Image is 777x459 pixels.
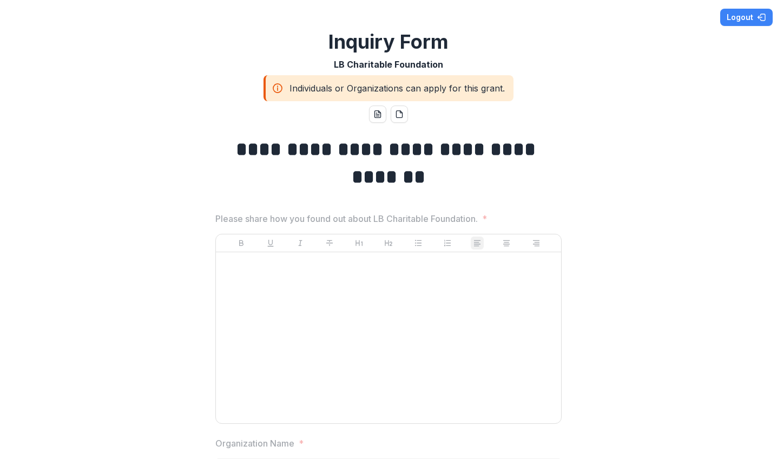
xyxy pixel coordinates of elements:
[353,237,366,250] button: Heading 1
[264,237,277,250] button: Underline
[369,106,386,123] button: word-download
[334,58,443,71] p: LB Charitable Foundation
[471,237,484,250] button: Align Left
[412,237,425,250] button: Bullet List
[530,237,543,250] button: Align Right
[500,237,513,250] button: Align Center
[441,237,454,250] button: Ordered List
[382,237,395,250] button: Heading 2
[328,30,449,54] h2: Inquiry Form
[294,237,307,250] button: Italicize
[264,75,513,101] div: Individuals or Organizations can apply for this grant.
[323,237,336,250] button: Strike
[720,9,773,26] button: Logout
[391,106,408,123] button: pdf-download
[235,237,248,250] button: Bold
[215,212,478,225] p: Please share how you found out about LB Charitable Foundation.
[215,437,294,450] p: Organization Name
